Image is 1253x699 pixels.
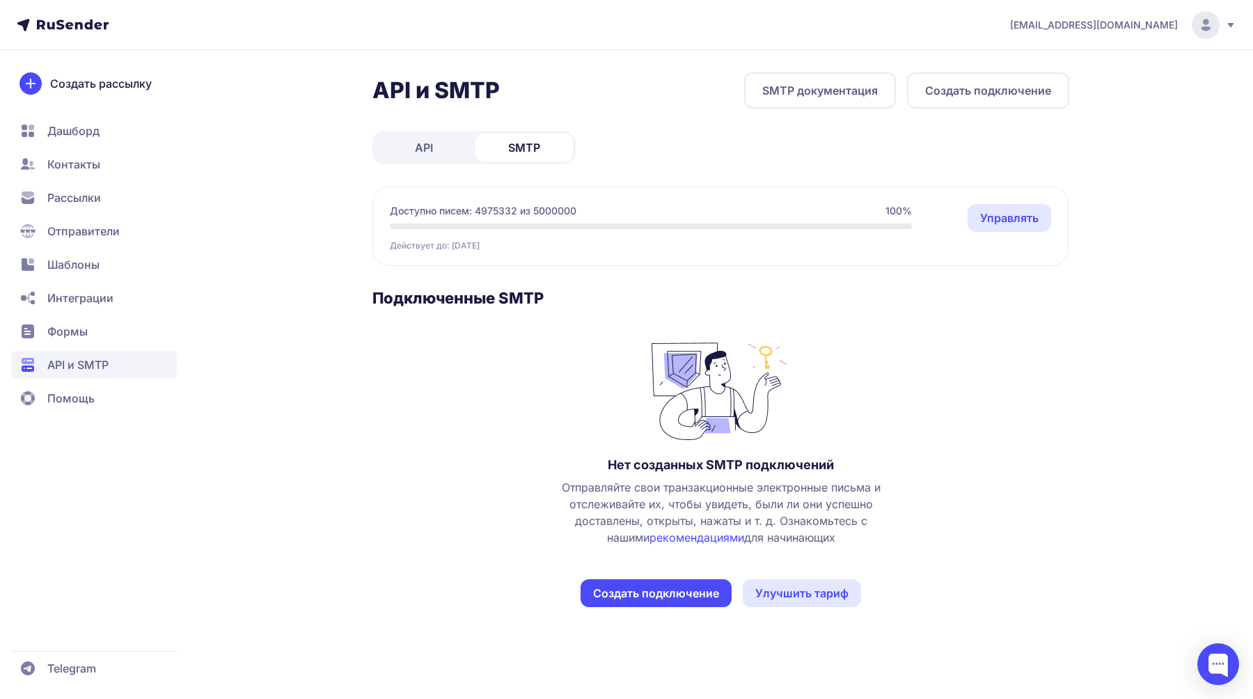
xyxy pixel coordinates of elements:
[390,240,480,251] span: Действует до: [DATE]
[743,579,861,607] a: Улучшить тариф
[47,290,113,306] span: Интеграции
[744,72,896,109] a: SMTP документация
[11,654,177,682] a: Telegram
[47,356,109,373] span: API и SMTP
[50,75,152,92] span: Создать рассылку
[47,390,95,407] span: Помощь
[652,336,791,440] img: no_photo
[47,256,100,273] span: Шаблоны
[47,323,88,340] span: Формы
[649,531,744,544] a: рекомендациями
[549,479,894,546] span: Отправляйте свои транзакционные электронные письма и отслеживайте их, чтобы увидеть, были ли они ...
[1010,18,1178,32] span: [EMAIL_ADDRESS][DOMAIN_NAME]
[47,123,100,139] span: Дашборд
[47,223,120,239] span: Отправители
[608,457,834,473] h3: Нет созданных SMTP подключений
[885,204,912,218] span: 100%
[508,139,540,156] span: SMTP
[372,288,1069,308] h3: Подключенные SMTP
[47,189,101,206] span: Рассылки
[968,204,1051,232] a: Управлять
[47,156,100,173] span: Контакты
[47,660,96,677] span: Telegram
[475,134,573,162] a: SMTP
[907,72,1069,109] button: Создать подключение
[372,77,500,104] h2: API и SMTP
[390,204,576,218] span: Доступно писем: 4975332 из 5000000
[375,134,473,162] a: API
[581,579,732,607] button: Создать подключение
[415,139,433,156] span: API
